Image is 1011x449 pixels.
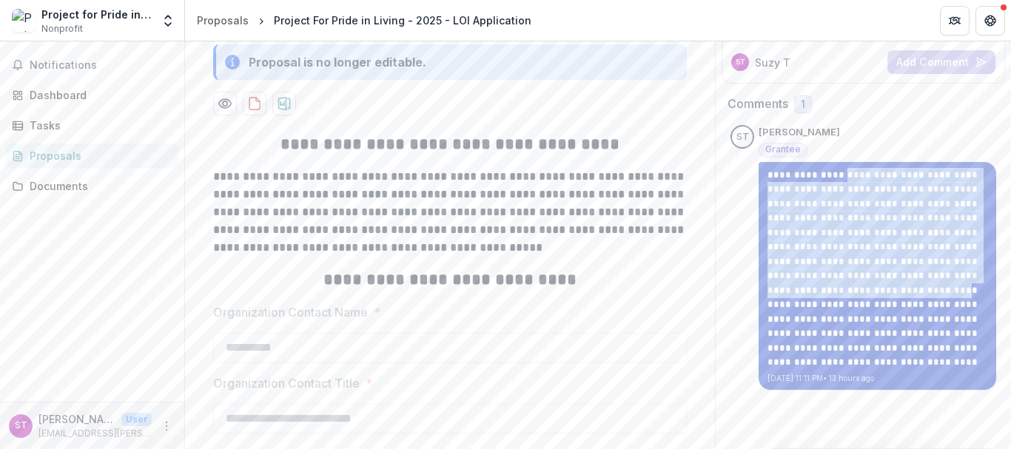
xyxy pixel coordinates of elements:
[755,55,790,70] p: Suzy T
[15,421,27,431] div: Suzy Troha
[158,6,178,36] button: Open entity switcher
[887,50,995,74] button: Add Comment
[30,148,167,163] div: Proposals
[121,413,152,426] p: User
[759,125,840,140] p: [PERSON_NAME]
[38,427,152,440] p: [EMAIL_ADDRESS][PERSON_NAME][DOMAIN_NAME]
[197,13,249,28] div: Proposals
[213,303,368,321] p: Organization Contact Name
[6,113,178,138] a: Tasks
[41,7,152,22] div: Project for Pride in Living, Inc.
[12,9,36,33] img: Project for Pride in Living, Inc.
[768,373,987,384] p: [DATE] 11:11 PM • 13 hours ago
[765,144,801,155] span: Grantee
[6,144,178,168] a: Proposals
[249,53,426,71] div: Proposal is no longer editable.
[940,6,970,36] button: Partners
[30,178,167,194] div: Documents
[243,92,266,115] button: download-proposal
[728,97,788,111] h2: Comments
[30,59,172,72] span: Notifications
[213,92,237,115] button: Preview d0bf9618-80e2-446d-9496-f75c0f217ac8-1.pdf
[6,83,178,107] a: Dashboard
[736,132,749,142] div: Suzy Troha
[191,10,537,31] nav: breadcrumb
[213,374,360,392] p: Organization Contact Title
[801,98,805,111] span: 1
[30,118,167,133] div: Tasks
[191,10,255,31] a: Proposals
[41,22,83,36] span: Nonprofit
[6,53,178,77] button: Notifications
[736,58,745,66] div: Suzy Troha
[975,6,1005,36] button: Get Help
[38,411,115,427] p: [PERSON_NAME]
[30,87,167,103] div: Dashboard
[158,417,175,435] button: More
[272,92,296,115] button: download-proposal
[6,174,178,198] a: Documents
[274,13,531,28] div: Project For Pride in Living - 2025 - LOI Application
